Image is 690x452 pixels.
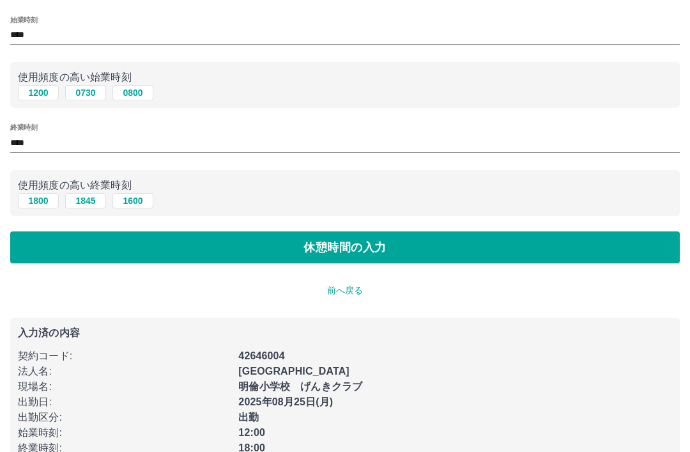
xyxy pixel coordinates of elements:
[112,193,153,208] button: 1600
[18,394,231,410] p: 出勤日 :
[18,178,672,193] p: 使用頻度の高い終業時刻
[18,379,231,394] p: 現場名 :
[18,410,231,425] p: 出勤区分 :
[18,70,672,85] p: 使用頻度の高い始業時刻
[65,193,106,208] button: 1845
[238,396,333,407] b: 2025年08月25日(月)
[18,328,672,338] p: 入力済の内容
[112,85,153,100] button: 0800
[10,284,680,297] p: 前へ戻る
[18,364,231,379] p: 法人名 :
[10,231,680,263] button: 休憩時間の入力
[238,381,362,392] b: 明倫小学校 げんきクラブ
[10,15,37,24] label: 始業時刻
[65,85,106,100] button: 0730
[238,412,259,423] b: 出勤
[238,366,349,377] b: [GEOGRAPHIC_DATA]
[18,85,59,100] button: 1200
[238,350,284,361] b: 42646004
[18,193,59,208] button: 1800
[18,348,231,364] p: 契約コード :
[18,425,231,440] p: 始業時刻 :
[238,427,265,438] b: 12:00
[10,123,37,132] label: 終業時刻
